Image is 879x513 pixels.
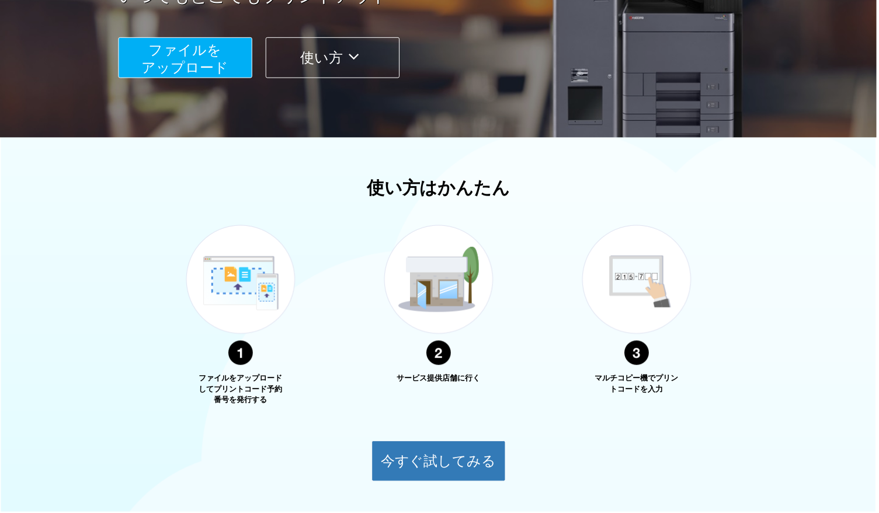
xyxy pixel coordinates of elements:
[595,374,682,396] p: マルチコピー機でプリントコードを入力
[396,374,484,385] p: サービス提供店舗に行く
[266,37,401,78] button: 使い方
[142,42,229,75] span: ファイルを ​​アップロード
[119,37,253,78] button: ファイルを​​アップロード
[373,442,507,483] button: 今すぐ試してみる
[197,374,285,407] p: ファイルをアップロードしてプリントコード予約番号を発行する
